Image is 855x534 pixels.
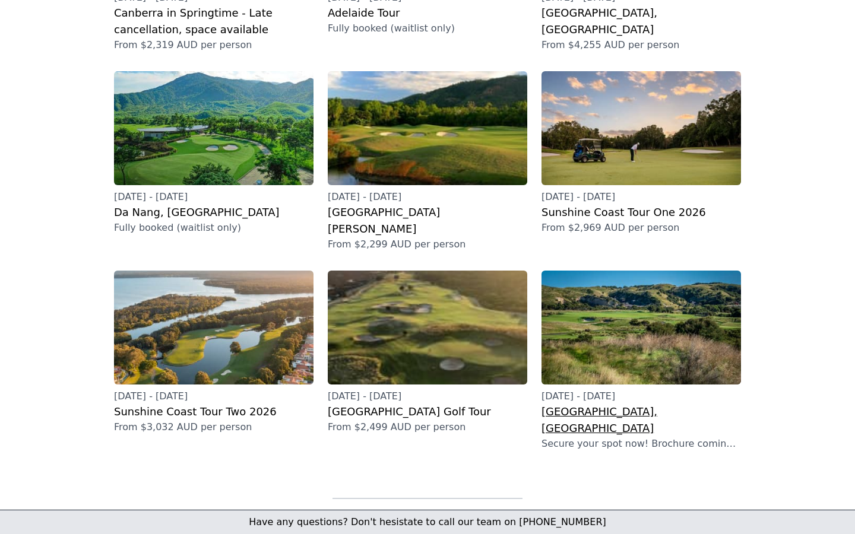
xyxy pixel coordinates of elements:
p: [DATE] - [DATE] [114,389,313,403]
p: [DATE] - [DATE] [541,389,741,403]
p: From $3,032 AUD per person [114,420,313,434]
p: [DATE] - [DATE] [328,389,527,403]
h2: [GEOGRAPHIC_DATA][PERSON_NAME] [328,204,527,237]
a: [DATE] - [DATE][GEOGRAPHIC_DATA] Golf TourFrom $2,499 AUD per person [328,271,527,434]
h2: Sunshine Coast Tour Two 2026 [114,403,313,420]
p: From $2,969 AUD per person [541,221,741,235]
p: From $2,319 AUD per person [114,38,313,52]
p: Secure your spot now! Brochure coming soon [541,437,741,451]
h2: Sunshine Coast Tour One 2026 [541,204,741,221]
a: [DATE] - [DATE]Sunshine Coast Tour Two 2026From $3,032 AUD per person [114,271,313,434]
a: [DATE] - [DATE]Da Nang, [GEOGRAPHIC_DATA]Fully booked (waitlist only) [114,71,313,235]
p: [DATE] - [DATE] [328,190,527,204]
h2: [GEOGRAPHIC_DATA], [GEOGRAPHIC_DATA] [541,403,741,437]
h2: [GEOGRAPHIC_DATA] Golf Tour [328,403,527,420]
p: From $2,499 AUD per person [328,420,527,434]
a: [DATE] - [DATE][GEOGRAPHIC_DATA], [GEOGRAPHIC_DATA]Secure your spot now! Brochure coming soon [541,271,741,451]
p: From $2,299 AUD per person [328,237,527,252]
p: Fully booked (waitlist only) [328,21,527,36]
h2: Adelaide Tour [328,5,527,21]
p: Fully booked (waitlist only) [114,221,313,235]
p: [DATE] - [DATE] [541,190,741,204]
p: From $4,255 AUD per person [541,38,741,52]
a: [DATE] - [DATE]Sunshine Coast Tour One 2026From $2,969 AUD per person [541,71,741,235]
p: [DATE] - [DATE] [114,190,313,204]
h2: Canberra in Springtime - Late cancellation, space available [114,5,313,38]
h2: [GEOGRAPHIC_DATA], [GEOGRAPHIC_DATA] [541,5,741,38]
h2: Da Nang, [GEOGRAPHIC_DATA] [114,204,313,221]
a: [DATE] - [DATE][GEOGRAPHIC_DATA][PERSON_NAME]From $2,299 AUD per person [328,71,527,252]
